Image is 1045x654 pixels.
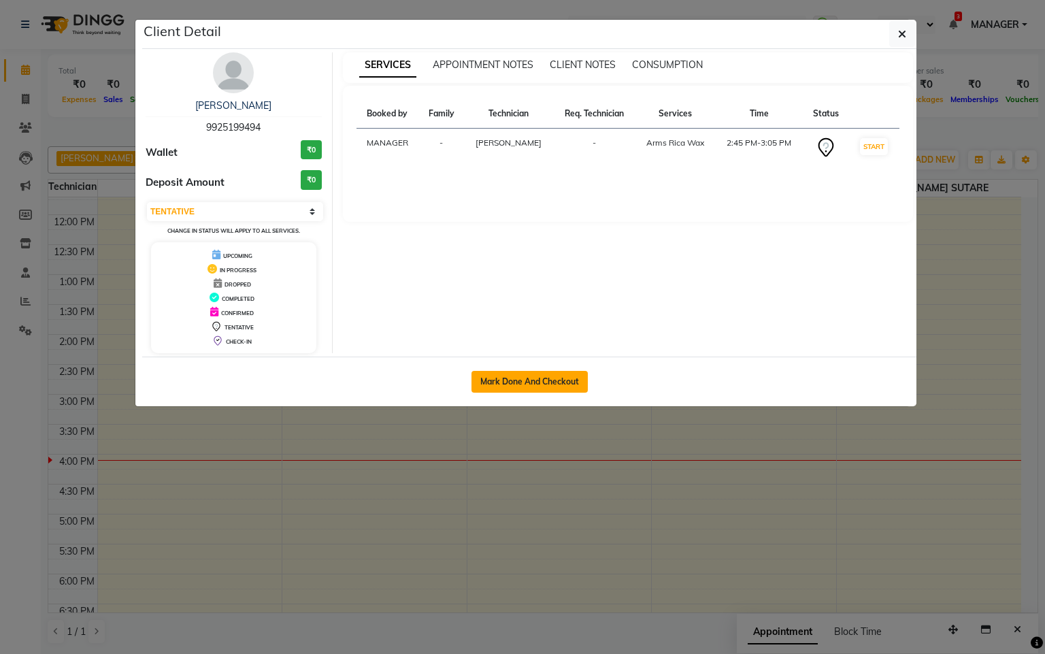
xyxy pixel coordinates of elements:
h3: ₹0 [301,170,322,190]
th: Time [715,99,803,129]
th: Family [418,99,464,129]
button: Mark Done And Checkout [471,371,588,393]
span: CLIENT NOTES [550,59,616,71]
div: Arms Rica Wax [644,137,708,149]
span: [PERSON_NAME] [476,137,542,148]
span: UPCOMING [223,252,252,259]
span: APPOINTMENT NOTES [433,59,533,71]
span: 9925199494 [206,121,261,133]
th: Status [803,99,848,129]
td: - [553,129,635,167]
td: 2:45 PM-3:05 PM [715,129,803,167]
span: Wallet [146,145,178,161]
th: Booked by [356,99,419,129]
th: Services [635,99,716,129]
button: START [860,138,888,155]
span: SERVICES [359,53,416,78]
span: TENTATIVE [225,324,254,331]
span: CONSUMPTION [632,59,703,71]
span: Deposit Amount [146,175,225,191]
span: DROPPED [225,281,251,288]
th: Technician [465,99,554,129]
a: [PERSON_NAME] [195,99,271,112]
h5: Client Detail [144,21,221,42]
h3: ₹0 [301,140,322,160]
small: Change in status will apply to all services. [167,227,300,234]
span: IN PROGRESS [220,267,256,274]
td: MANAGER [356,129,419,167]
img: avatar [213,52,254,93]
span: CHECK-IN [226,338,252,345]
span: COMPLETED [222,295,254,302]
td: - [418,129,464,167]
span: CONFIRMED [221,310,254,316]
th: Req. Technician [553,99,635,129]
